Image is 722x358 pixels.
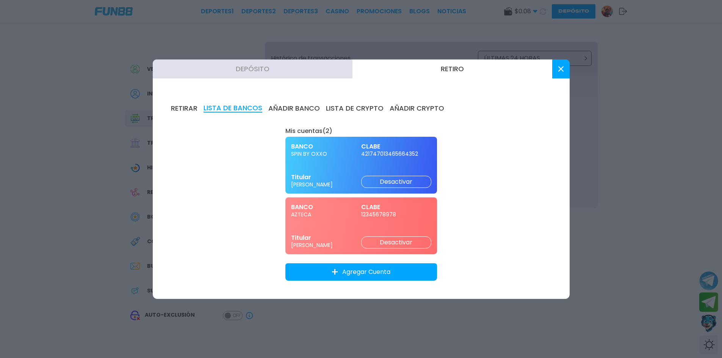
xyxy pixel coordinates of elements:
span: BANCO [291,142,361,150]
span: [PERSON_NAME] [291,242,361,249]
span: Titular [291,173,361,181]
span: Titular [291,234,361,242]
button: LISTA DE BANCOS [204,104,262,113]
div: Mis cuentas ( 2 ) [285,127,437,135]
button: Desactivar [361,176,431,188]
span: [PERSON_NAME] [291,181,361,188]
button: AÑADIR CRYPTO [390,104,444,113]
button: LISTA DE CRYPTO [326,104,384,113]
span: SPIN BY OXXO [291,150,361,157]
span: 12345678978 [361,211,431,218]
span: CLABE [361,142,431,150]
button: RETIRAR [171,104,197,113]
span: CLABE [361,203,431,211]
span: 421747013465664352 [361,150,431,157]
span: BANCO [291,203,361,211]
button: Depósito [153,59,352,78]
button: AÑADIR BANCO [268,104,320,113]
button: Desactivar [361,236,431,249]
span: AZTECA [291,211,361,218]
button: Retiro [352,59,552,78]
button: Agregar Cuenta [285,263,437,281]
